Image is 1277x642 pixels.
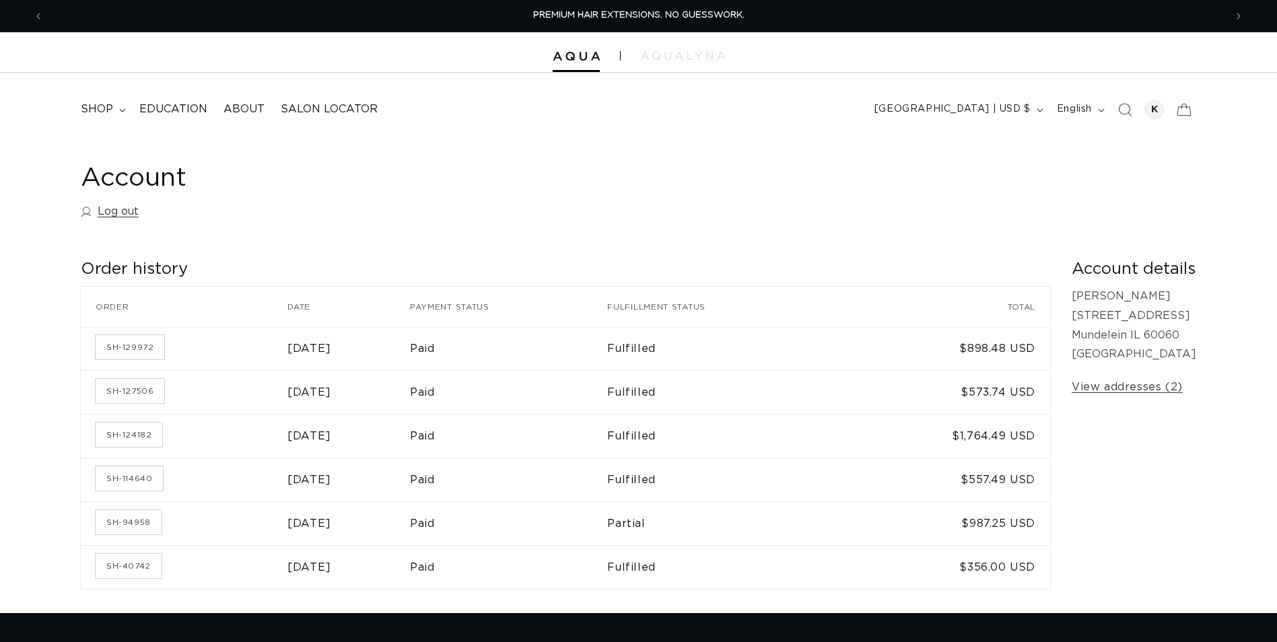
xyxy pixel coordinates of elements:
[96,379,164,403] a: Order number SH-127506
[96,466,163,491] a: Order number SH-114640
[81,162,1196,195] h1: Account
[96,335,164,359] a: Order number SH-129972
[96,554,162,578] a: Order number SH-40742
[607,501,844,545] td: Partial
[874,102,1031,116] span: [GEOGRAPHIC_DATA] | USD $
[1049,97,1110,122] button: English
[844,501,1050,545] td: $987.25 USD
[1057,102,1092,116] span: English
[607,370,844,414] td: Fulfilled
[410,414,607,458] td: Paid
[607,545,844,589] td: Fulfilled
[1072,287,1196,364] p: [PERSON_NAME] [STREET_ADDRESS] Mundelein IL 60060 [GEOGRAPHIC_DATA]
[96,423,162,447] a: Order number SH-124182
[1110,95,1140,124] summary: Search
[866,97,1049,122] button: [GEOGRAPHIC_DATA] | USD $
[1072,378,1183,397] a: View addresses (2)
[81,287,287,327] th: Order
[410,327,607,371] td: Paid
[844,287,1050,327] th: Total
[844,327,1050,371] td: $898.48 USD
[215,94,273,124] a: About
[131,94,215,124] a: Education
[553,52,600,61] img: Aqua Hair Extensions
[410,501,607,545] td: Paid
[844,458,1050,501] td: $557.49 USD
[641,52,725,60] img: aqualyna.com
[844,370,1050,414] td: $573.74 USD
[81,259,1050,280] h2: Order history
[139,102,207,116] span: Education
[607,414,844,458] td: Fulfilled
[287,387,331,398] time: [DATE]
[410,287,607,327] th: Payment status
[607,287,844,327] th: Fulfillment status
[607,458,844,501] td: Fulfilled
[73,94,131,124] summary: shop
[1224,3,1253,29] button: Next announcement
[81,102,113,116] span: shop
[533,11,745,20] span: PREMIUM HAIR EXTENSIONS. NO GUESSWORK.
[287,474,331,485] time: [DATE]
[96,510,162,534] a: Order number SH-94958
[410,545,607,589] td: Paid
[287,562,331,573] time: [DATE]
[410,370,607,414] td: Paid
[287,518,331,529] time: [DATE]
[223,102,265,116] span: About
[281,102,378,116] span: Salon Locator
[24,3,53,29] button: Previous announcement
[81,202,139,221] a: Log out
[273,94,386,124] a: Salon Locator
[607,327,844,371] td: Fulfilled
[410,458,607,501] td: Paid
[287,343,331,354] time: [DATE]
[287,431,331,441] time: [DATE]
[287,287,410,327] th: Date
[844,545,1050,589] td: $356.00 USD
[844,414,1050,458] td: $1,764.49 USD
[1072,259,1196,280] h2: Account details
